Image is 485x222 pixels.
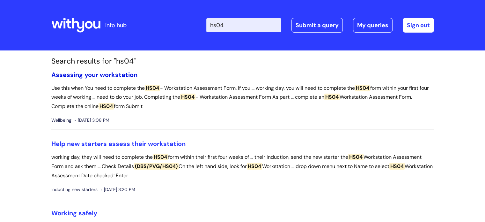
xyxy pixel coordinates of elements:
[51,186,98,194] span: Inducting new starters
[180,94,195,100] span: HS04
[291,18,343,33] a: Submit a query
[324,94,340,100] span: HS04
[51,84,434,111] p: Use this when You need to complete the - Workstation Assessment Form. If you ... working day, you...
[348,154,364,160] span: HS04
[51,116,71,124] span: Wellbeing
[206,18,434,33] div: | -
[51,153,434,180] p: working day, they will need to complete the form within their first four weeks of ... their induc...
[355,85,370,91] span: HS04
[247,163,262,170] span: HS04
[403,18,434,33] a: Sign out
[75,116,109,124] span: [DATE] 3:08 PM
[51,57,434,66] h1: Search results for "hs04"
[353,18,393,33] a: My queries
[153,154,168,160] span: HS04
[51,71,137,79] a: Assessing your workstation
[389,163,405,170] span: HS04
[51,140,186,148] a: Help new starters assess their workstation
[206,18,281,32] input: Search
[145,85,160,91] span: HS04
[134,163,179,170] span: (DBS/PVG/HS04)
[51,209,97,217] a: Working safely
[99,103,114,110] span: HS04
[101,186,135,194] span: [DATE] 3:20 PM
[105,20,127,30] p: info hub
